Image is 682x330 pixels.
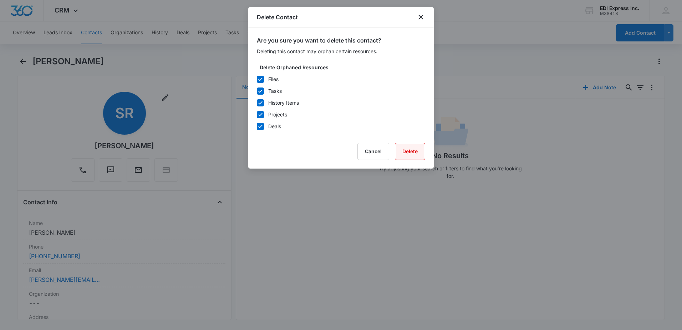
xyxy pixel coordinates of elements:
[260,64,428,71] label: Delete Orphaned Resources
[268,87,282,95] div: Tasks
[268,75,279,83] div: Files
[395,143,425,160] button: Delete
[357,143,389,160] button: Cancel
[268,111,287,118] div: Projects
[268,99,299,106] div: History Items
[257,47,425,55] p: Deleting this contact may orphan certain resources.
[417,13,425,21] button: close
[268,122,281,130] div: Deals
[257,36,425,45] h2: Are you sure you want to delete this contact?
[257,13,298,21] h1: Delete Contact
